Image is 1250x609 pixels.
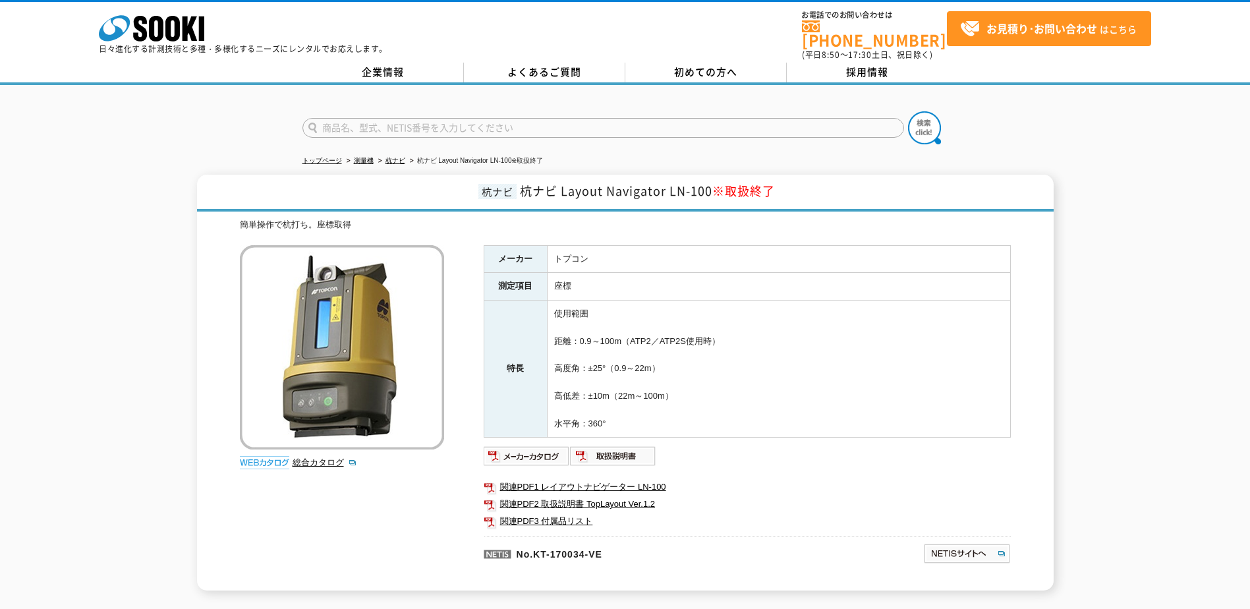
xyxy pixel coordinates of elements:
[547,273,1010,301] td: 座標
[302,118,904,138] input: 商品名、型式、NETIS番号を入力してください
[960,19,1137,39] span: はこちら
[484,455,570,465] a: メーカーカタログ
[822,49,840,61] span: 8:50
[240,245,444,449] img: 杭ナビ Layout Navigator LN-100※取扱終了
[923,543,1011,564] img: NETISサイトへ
[464,63,625,82] a: よくあるご質問
[484,536,796,568] p: No.KT-170034-VE
[484,513,1011,530] a: 関連PDF3 付属品リスト
[570,446,656,467] img: 取扱説明書
[407,154,544,168] li: 杭ナビ Layout Navigator LN-100※取扱終了
[385,157,405,164] a: 杭ナビ
[547,301,1010,438] td: 使用範囲 距離：0.9～100m（ATP2／ATP2S使用時） 高度角：±25°（0.9～22m） 高低差：±10m（22m～100m） 水平角：360°
[802,11,947,19] span: お電話でのお問い合わせは
[947,11,1151,46] a: お見積り･お問い合わせはこちら
[99,45,387,53] p: 日々進化する計測技術と多種・多様化するニーズにレンタルでお応えします。
[354,157,374,164] a: 測量機
[484,273,547,301] th: 測定項目
[484,496,1011,513] a: 関連PDF2 取扱説明書 TopLayout Ver.1.2
[802,20,947,47] a: [PHONE_NUMBER]
[484,446,570,467] img: メーカーカタログ
[625,63,787,82] a: 初めての方へ
[302,63,464,82] a: 企業情報
[293,457,357,467] a: 総合カタログ
[787,63,948,82] a: 採用情報
[520,182,775,200] span: 杭ナビ Layout Navigator LN-100
[302,157,342,164] a: トップページ
[570,455,656,465] a: 取扱説明書
[484,478,1011,496] a: 関連PDF1 レイアウトナビゲーター LN-100
[240,218,1011,232] div: 簡単操作で杭打ち。座標取得
[848,49,872,61] span: 17:30
[908,111,941,144] img: btn_search.png
[484,301,547,438] th: 特長
[986,20,1097,36] strong: お見積り･お問い合わせ
[802,49,932,61] span: (平日 ～ 土日、祝日除く)
[240,456,289,469] img: webカタログ
[674,65,737,79] span: 初めての方へ
[547,245,1010,273] td: トプコン
[484,245,547,273] th: メーカー
[478,184,517,199] span: 杭ナビ
[712,182,775,200] span: ※取扱終了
